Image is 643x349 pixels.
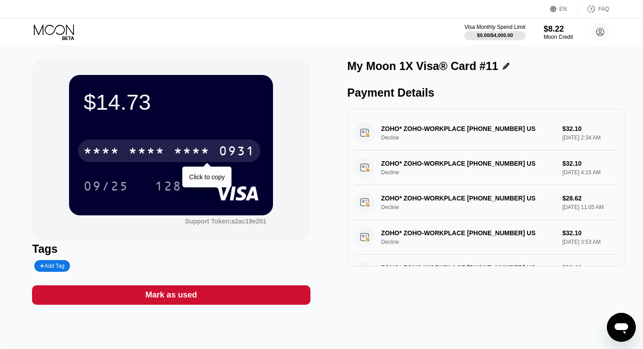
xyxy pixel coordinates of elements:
div: Add Tag [40,263,64,269]
div: $8.22Moon Credit [544,24,573,40]
div: Mark as used [145,290,197,300]
iframe: Button to launch messaging window [607,313,636,342]
div: EN [550,5,578,14]
div: $0.00 / $4,000.00 [477,33,513,38]
div: Support Token: a2ac19e201 [185,218,266,225]
div: Support Token:a2ac19e201 [185,218,266,225]
div: Visa Monthly Spend Limit [464,24,525,30]
div: Click to copy [189,173,225,181]
div: Add Tag [34,260,69,272]
div: 128 [155,180,182,195]
div: EN [560,6,567,12]
div: My Moon 1X Visa® Card #11 [347,60,499,73]
div: 09/25 [83,180,129,195]
div: FAQ [578,5,609,14]
div: 09/25 [77,175,135,197]
div: $14.73 [83,89,259,115]
div: Moon Credit [544,34,573,40]
div: FAQ [598,6,609,12]
div: Tags [32,242,310,256]
div: 128 [148,175,189,197]
div: 0931 [219,145,255,159]
div: Visa Monthly Spend Limit$0.00/$4,000.00 [464,24,525,40]
div: $8.22 [544,24,573,34]
div: Payment Details [347,86,625,99]
div: Mark as used [32,285,310,305]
